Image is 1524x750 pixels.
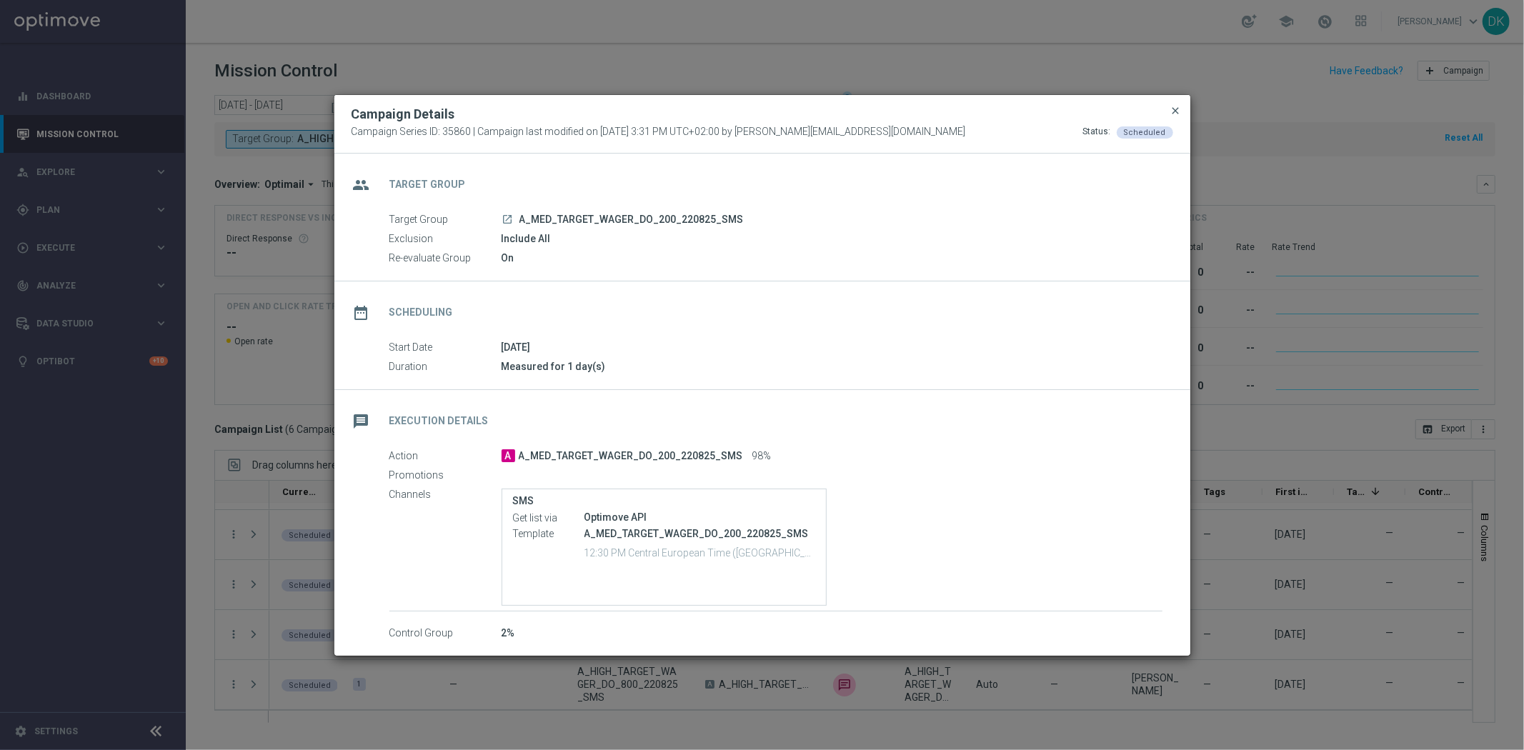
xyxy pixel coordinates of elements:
[584,527,815,540] p: A_MED_TARGET_WAGER_DO_200_220825_SMS
[349,300,374,326] i: date_range
[389,306,453,319] h2: Scheduling
[519,450,743,463] span: A_MED_TARGET_WAGER_DO_200_220825_SMS
[349,172,374,198] i: group
[389,450,502,463] label: Action
[349,409,374,434] i: message
[513,495,815,507] label: SMS
[389,414,489,428] h2: Execution Details
[389,469,502,482] label: Promotions
[389,178,466,191] h2: Target Group
[1170,105,1182,116] span: close
[502,214,514,225] i: launch
[502,359,1162,374] div: Measured for 1 day(s)
[389,361,502,374] label: Duration
[584,510,815,524] div: Optimove API
[502,214,514,226] a: launch
[389,252,502,265] label: Re-evaluate Group
[389,627,502,640] label: Control Group
[1117,126,1173,137] colored-tag: Scheduled
[502,251,1162,265] div: On
[389,233,502,246] label: Exclusion
[1124,128,1166,137] span: Scheduled
[513,511,584,524] label: Get list via
[502,626,1162,640] div: 2%
[752,450,772,463] span: 98%
[519,214,744,226] span: A_MED_TARGET_WAGER_DO_200_220825_SMS
[502,449,515,462] span: A
[389,214,502,226] label: Target Group
[584,545,815,559] p: 12:30 PM Central European Time ([GEOGRAPHIC_DATA]) (UTC +02:00)
[502,231,1162,246] div: Include All
[352,106,455,123] h2: Campaign Details
[352,126,966,139] span: Campaign Series ID: 35860 | Campaign last modified on [DATE] 3:31 PM UTC+02:00 by [PERSON_NAME][E...
[389,341,502,354] label: Start Date
[502,340,1162,354] div: [DATE]
[1083,126,1111,139] div: Status:
[389,489,502,501] label: Channels
[513,527,584,540] label: Template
